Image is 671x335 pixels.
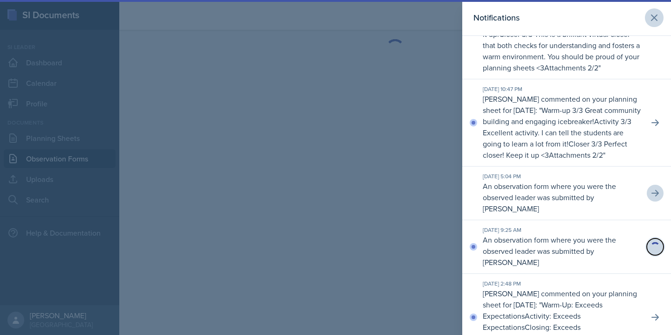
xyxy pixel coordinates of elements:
[483,172,641,181] div: [DATE] 5:04 PM
[483,116,631,149] p: Activity 3/3 Excellent activity. I can tell the students are going to learn a lot from it!
[483,85,641,93] div: [DATE] 10:47 PM
[549,150,603,160] p: Attachments 2/2
[483,226,641,234] div: [DATE] 9:25 AM
[483,181,641,214] p: An observation form where you were the observed leader was submitted by [PERSON_NAME]
[483,311,581,332] p: Activity: Exceeds Expectations
[483,105,641,126] p: Warm-up 3/3 Great community building and engaging icebreaker!
[483,300,603,321] p: Warm-Up: Exceeds Expectations
[473,11,520,24] h2: Notifications
[483,279,641,288] div: [DATE] 2:48 PM
[544,63,598,73] p: Attachments 2/2
[483,234,641,268] p: An observation form where you were the observed leader was submitted by [PERSON_NAME]
[483,93,641,161] p: [PERSON_NAME] commented on your planning sheet for [DATE]: " "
